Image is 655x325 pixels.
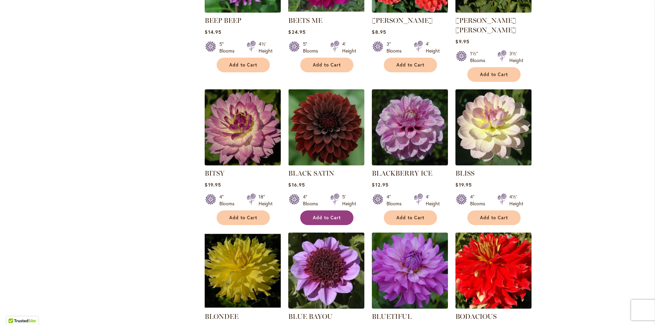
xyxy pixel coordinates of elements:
button: Add to Cart [300,58,353,72]
a: BLACK SATIN [288,169,334,177]
div: 4" Blooms [303,193,322,207]
button: Add to Cart [467,210,521,225]
div: 4" Blooms [219,193,238,207]
a: [PERSON_NAME] [372,16,433,25]
img: BITSY [205,89,281,165]
span: Add to Cart [480,215,508,221]
a: Blondee [205,304,281,310]
button: Add to Cart [467,67,521,82]
div: 4" Blooms [470,193,489,207]
div: 4" Blooms [387,193,406,207]
div: 4' Height [426,193,440,207]
a: BITSY [205,160,281,167]
span: Add to Cart [396,215,424,221]
a: BEETS ME [288,8,364,14]
div: 4' Height [426,41,440,54]
a: BLONDEE [205,312,238,321]
div: 3½' Height [509,50,523,64]
img: BLISS [455,89,532,165]
a: BODACIOUS [455,304,532,310]
a: BEEP BEEP [205,16,241,25]
img: BLACKBERRY ICE [372,89,448,165]
a: BODACIOUS [455,312,497,321]
span: Add to Cart [313,215,341,221]
a: BLUETIFUL [372,312,412,321]
span: Add to Cart [229,215,257,221]
a: BLACKBERRY ICE [372,160,448,167]
a: BLUE BAYOU [288,304,364,310]
span: $16.95 [288,181,305,188]
a: BLACK SATIN [288,160,364,167]
span: $19.95 [205,181,221,188]
img: BODACIOUS [455,233,532,309]
div: 5' Height [342,193,356,207]
a: Bluetiful [372,304,448,310]
a: BEEP BEEP [205,8,281,14]
div: 4½' Height [509,193,523,207]
button: Add to Cart [384,58,437,72]
span: Add to Cart [313,62,341,68]
div: 5" Blooms [219,41,238,54]
img: BLACK SATIN [288,89,364,165]
a: BLISS [455,169,475,177]
button: Add to Cart [384,210,437,225]
a: [PERSON_NAME] [PERSON_NAME] [455,16,516,34]
button: Add to Cart [300,210,353,225]
a: BITSY [205,169,224,177]
div: 3" Blooms [387,41,406,54]
span: $9.95 [455,38,469,45]
div: 4' Height [342,41,356,54]
span: $14.95 [205,29,221,35]
span: Add to Cart [480,72,508,77]
span: $19.95 [455,181,471,188]
span: $12.95 [372,181,388,188]
a: BLUE BAYOU [288,312,333,321]
img: Bluetiful [372,233,448,309]
a: BLISS [455,160,532,167]
a: BEETS ME [288,16,322,25]
span: $8.95 [372,29,386,35]
img: BLUE BAYOU [288,233,364,309]
div: 1½" Blooms [470,50,489,64]
span: Add to Cart [396,62,424,68]
a: BENJAMIN MATTHEW [372,8,448,14]
img: Blondee [205,233,281,309]
button: Add to Cart [217,210,270,225]
a: BLACKBERRY ICE [372,169,432,177]
span: Add to Cart [229,62,257,68]
div: 18" Height [259,193,273,207]
iframe: Launch Accessibility Center [5,301,24,320]
button: Add to Cart [217,58,270,72]
span: $24.95 [288,29,305,35]
div: 5" Blooms [303,41,322,54]
a: BETTY ANNE [455,8,532,14]
div: 4½' Height [259,41,273,54]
